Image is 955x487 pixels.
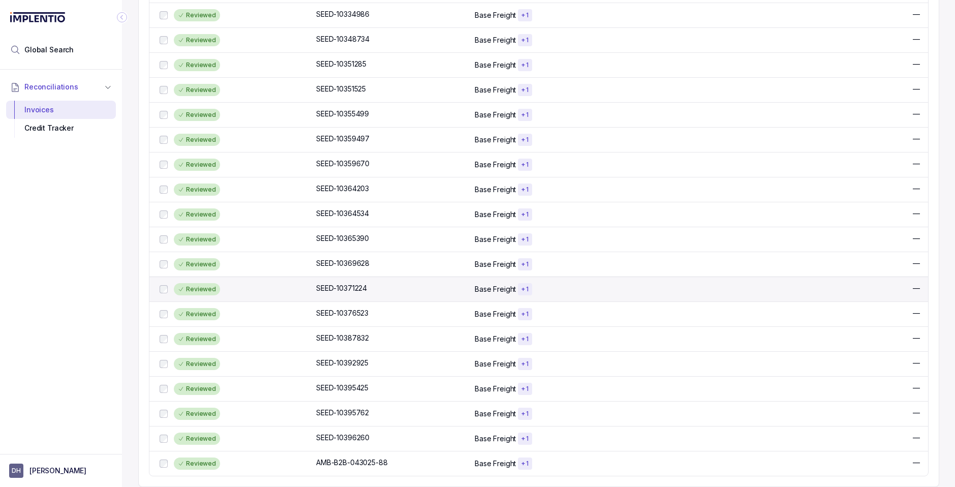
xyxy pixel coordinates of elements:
div: Reviewed [174,408,220,420]
p: — [913,84,920,94]
p: SEED-10396260 [316,433,369,443]
p: — [913,208,920,219]
p: Base Freight [475,209,516,220]
p: Base Freight [475,185,516,195]
p: — [913,233,920,244]
p: AMB-B2B-043025-88 [316,458,388,468]
input: checkbox-checkbox [160,285,168,293]
div: Reviewed [174,433,220,445]
p: SEED-10364534 [316,208,369,219]
div: Reviewed [174,59,220,71]
p: SEED-10359497 [316,134,369,144]
p: + 1 [521,360,529,368]
p: — [913,433,920,443]
p: + 1 [521,310,529,318]
p: SEED-10365390 [316,233,369,244]
div: Reviewed [174,208,220,221]
p: Base Freight [475,35,516,45]
input: checkbox-checkbox [160,260,168,268]
p: + 1 [521,86,529,94]
p: + 1 [521,36,529,44]
input: checkbox-checkbox [160,310,168,318]
p: Base Freight [475,60,516,70]
p: SEED-10369628 [316,258,369,268]
p: + 1 [521,11,529,19]
p: Base Freight [475,334,516,344]
input: checkbox-checkbox [160,385,168,393]
input: checkbox-checkbox [160,210,168,219]
p: SEED-10334986 [316,9,369,19]
p: + 1 [521,235,529,244]
span: Global Search [24,45,74,55]
p: + 1 [521,460,529,468]
p: — [913,308,920,318]
p: — [913,134,920,144]
p: — [913,159,920,169]
div: Reviewed [174,184,220,196]
p: Base Freight [475,309,516,319]
p: — [913,184,920,194]
div: Reviewed [174,458,220,470]
p: Base Freight [475,160,516,170]
p: + 1 [521,435,529,443]
p: — [913,34,920,44]
p: + 1 [521,335,529,343]
div: Reviewed [174,233,220,246]
input: checkbox-checkbox [160,435,168,443]
input: checkbox-checkbox [160,186,168,194]
p: SEED-10395425 [316,383,368,393]
p: — [913,283,920,293]
button: User initials[PERSON_NAME] [9,464,113,478]
div: Reviewed [174,358,220,370]
p: — [913,109,920,119]
div: Reviewed [174,109,220,121]
p: Base Freight [475,284,516,294]
p: Base Freight [475,409,516,419]
input: checkbox-checkbox [160,360,168,368]
p: + 1 [521,385,529,393]
input: checkbox-checkbox [160,136,168,144]
p: — [913,258,920,268]
p: SEED-10359670 [316,159,369,169]
p: Base Freight [475,384,516,394]
p: Base Freight [475,85,516,95]
p: + 1 [521,285,529,293]
button: Reconciliations [6,76,116,98]
p: — [913,9,920,19]
p: Base Freight [475,234,516,245]
p: Base Freight [475,10,516,20]
div: Reviewed [174,283,220,295]
input: checkbox-checkbox [160,61,168,69]
p: — [913,358,920,368]
p: Base Freight [475,459,516,469]
p: + 1 [521,186,529,194]
p: + 1 [521,61,529,69]
p: SEED-10351285 [316,59,366,69]
p: SEED-10355499 [316,109,369,119]
div: Reviewed [174,84,220,96]
input: checkbox-checkbox [160,86,168,94]
p: Base Freight [475,110,516,120]
div: Invoices [14,101,108,119]
p: SEED-10387832 [316,333,369,343]
p: + 1 [521,136,529,144]
p: SEED-10364203 [316,184,369,194]
input: checkbox-checkbox [160,36,168,44]
p: SEED-10348734 [316,34,369,44]
div: Reviewed [174,34,220,46]
p: SEED-10351525 [316,84,366,94]
div: Reviewed [174,383,220,395]
p: — [913,458,920,468]
div: Reviewed [174,333,220,345]
p: — [913,333,920,343]
p: + 1 [521,161,529,169]
p: Base Freight [475,359,516,369]
p: + 1 [521,410,529,418]
p: — [913,383,920,393]
p: — [913,408,920,418]
p: Base Freight [475,259,516,269]
p: SEED-10392925 [316,358,368,368]
p: + 1 [521,111,529,119]
div: Reviewed [174,159,220,171]
p: Base Freight [475,135,516,145]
